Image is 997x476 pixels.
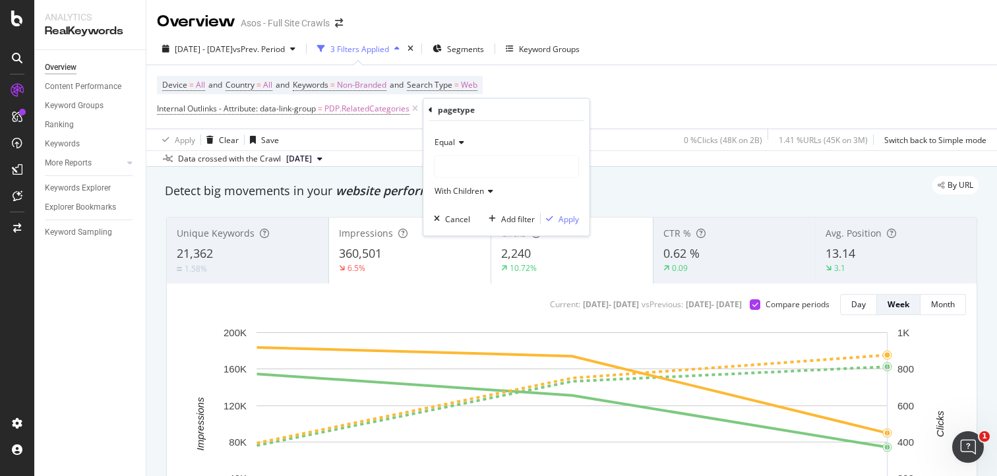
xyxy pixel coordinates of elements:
[663,245,700,261] span: 0.62 %
[483,212,535,225] button: Add filter
[45,118,136,132] a: Ranking
[407,79,452,90] span: Search Type
[45,137,136,151] a: Keywords
[196,76,205,94] span: All
[501,245,531,261] span: 2,240
[642,299,683,310] div: vs Previous :
[312,38,405,59] button: 3 Filters Applied
[157,38,301,59] button: [DATE] - [DATE]vsPrev. Period
[177,267,182,271] img: Equal
[427,38,489,59] button: Segments
[245,129,279,150] button: Save
[185,263,207,274] div: 1.58%
[257,79,261,90] span: =
[447,44,484,55] span: Segments
[45,200,136,214] a: Explorer Bookmarks
[663,227,691,239] span: CTR %
[177,245,213,261] span: 21,362
[45,61,136,74] a: Overview
[261,134,279,146] div: Save
[921,294,966,315] button: Month
[931,299,955,310] div: Month
[826,245,855,261] span: 13.14
[897,436,914,448] text: 400
[293,79,328,90] span: Keywords
[241,16,330,30] div: Asos - Full Site Crawls
[45,137,80,151] div: Keywords
[175,134,195,146] div: Apply
[45,200,116,214] div: Explorer Bookmarks
[583,299,639,310] div: [DATE] - [DATE]
[897,327,909,338] text: 1K
[45,156,123,170] a: More Reports
[932,176,979,194] div: legacy label
[948,181,973,189] span: By URL
[766,299,830,310] div: Compare periods
[421,101,473,117] button: Add Filter
[461,76,477,94] span: Web
[501,213,535,224] div: Add filter
[45,118,74,132] div: Ranking
[686,299,742,310] div: [DATE] - [DATE]
[435,136,455,148] span: Equal
[879,129,986,150] button: Switch back to Simple mode
[45,225,136,239] a: Keyword Sampling
[178,153,281,165] div: Data crossed with the Crawl
[339,245,382,261] span: 360,501
[263,76,272,94] span: All
[45,181,111,195] div: Keywords Explorer
[195,397,206,450] text: Impressions
[840,294,877,315] button: Day
[318,103,322,114] span: =
[884,134,986,146] div: Switch back to Simple mode
[435,185,484,196] span: With Children
[335,18,343,28] div: arrow-right-arrow-left
[851,299,866,310] div: Day
[559,213,579,224] div: Apply
[541,212,579,225] button: Apply
[826,227,882,239] span: Avg. Position
[324,100,409,118] span: PDP.RelatedCategories
[281,151,328,167] button: [DATE]
[175,44,233,55] span: [DATE] - [DATE]
[445,213,470,224] div: Cancel
[157,11,235,33] div: Overview
[684,134,762,146] div: 0 % Clicks ( 48K on 2B )
[339,227,393,239] span: Impressions
[208,79,222,90] span: and
[337,76,386,94] span: Non-Branded
[500,38,585,59] button: Keyword Groups
[897,400,914,411] text: 600
[779,134,868,146] div: 1.41 % URLs ( 45K on 3M )
[177,227,255,239] span: Unique Keywords
[45,61,76,74] div: Overview
[45,99,104,113] div: Keyword Groups
[201,129,239,150] button: Clear
[286,153,312,165] span: 2025 Sep. 16th
[897,363,914,374] text: 800
[45,80,136,94] a: Content Performance
[877,294,921,315] button: Week
[672,262,688,274] div: 0.09
[330,44,389,55] div: 3 Filters Applied
[438,104,475,115] div: pagetype
[45,156,92,170] div: More Reports
[45,80,121,94] div: Content Performance
[405,42,416,55] div: times
[429,212,470,225] button: Cancel
[834,262,845,274] div: 3.1
[189,79,194,90] span: =
[510,262,537,274] div: 10.72%
[45,11,135,24] div: Analytics
[454,79,459,90] span: =
[934,410,946,436] text: Clicks
[219,134,239,146] div: Clear
[229,436,247,448] text: 80K
[276,79,289,90] span: and
[226,79,255,90] span: Country
[390,79,404,90] span: and
[45,181,136,195] a: Keywords Explorer
[519,44,580,55] div: Keyword Groups
[162,79,187,90] span: Device
[888,299,909,310] div: Week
